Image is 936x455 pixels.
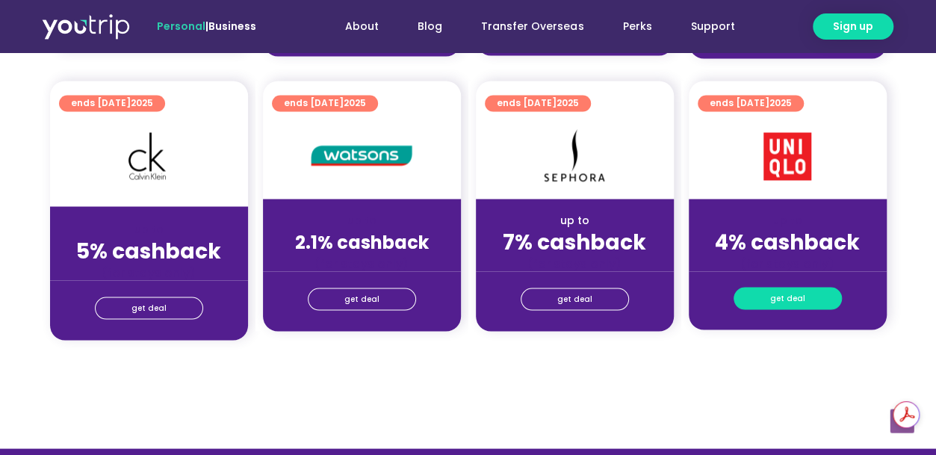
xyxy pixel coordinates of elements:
[157,19,205,34] span: Personal
[770,288,805,309] span: get deal
[521,288,629,310] a: get deal
[701,212,875,228] div: up to
[59,95,165,111] a: ends [DATE]2025
[462,13,603,40] a: Transfer Overseas
[557,288,592,309] span: get deal
[62,221,236,237] div: up to
[284,95,366,111] span: ends [DATE]
[62,264,236,280] div: (for stays only)
[485,95,591,111] a: ends [DATE]2025
[769,96,792,109] span: 2025
[308,288,416,310] a: get deal
[488,256,662,271] div: (for stays only)
[295,229,429,254] strong: 2.1% cashback
[813,13,893,40] a: Sign up
[208,19,256,34] a: Business
[95,297,203,319] a: get deal
[557,96,579,109] span: 2025
[71,95,153,111] span: ends [DATE]
[76,236,221,265] strong: 5% cashback
[701,256,875,271] div: (for stays only)
[488,212,662,228] div: up to
[275,212,449,228] div: up to
[671,13,754,40] a: Support
[272,95,378,111] a: ends [DATE]2025
[326,13,398,40] a: About
[131,96,153,109] span: 2025
[297,13,754,40] nav: Menu
[833,19,873,34] span: Sign up
[715,227,860,256] strong: 4% cashback
[698,95,804,111] a: ends [DATE]2025
[710,95,792,111] span: ends [DATE]
[734,287,842,309] a: get deal
[275,256,449,271] div: (for stays only)
[344,288,379,309] span: get deal
[503,227,646,256] strong: 7% cashback
[497,95,579,111] span: ends [DATE]
[344,96,366,109] span: 2025
[131,297,167,318] span: get deal
[157,19,256,34] span: |
[398,13,462,40] a: Blog
[603,13,671,40] a: Perks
